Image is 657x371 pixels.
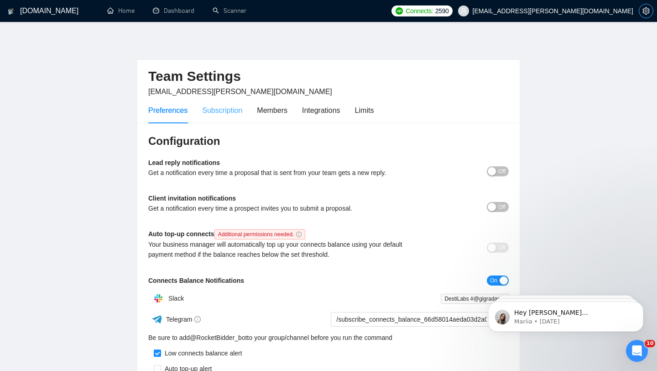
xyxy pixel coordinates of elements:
div: Get a notification every time a prospect invites you to submit a proposal. [148,203,419,213]
img: logo [8,4,14,19]
img: ww3wtPAAAAAElFTkSuQmCC [151,313,163,325]
b: Lead reply notifications [148,159,220,166]
div: Low connects balance alert [161,348,242,358]
span: DestiLabs #@gigradar [441,294,509,304]
div: Members [257,105,287,116]
span: Slack [168,295,184,302]
span: info-circle [296,232,302,237]
div: Subscription [202,105,242,116]
span: info-circle [194,316,201,323]
div: Get a notification every time a proposal that is sent from your team gets a new reply. [148,168,419,178]
span: Telegram [166,316,201,323]
a: dashboardDashboard [153,7,194,15]
span: 10 [645,340,655,347]
div: Your business manager will automatically top up your connects balance using your default payment ... [148,239,419,260]
span: 2590 [435,6,449,16]
img: hpQkSZIkSZIkSZIkSZIkSZIkSZIkSZIkSZIkSZIkSZIkSZIkSZIkSZIkSZIkSZIkSZIkSZIkSZIkSZIkSZIkSZIkSZIkSZIkS... [149,289,167,307]
iframe: Intercom live chat [626,340,648,362]
span: Off [498,202,506,212]
h3: Configuration [148,134,509,148]
div: Limits [355,105,374,116]
div: Be sure to add to your group/channel before you run the command [148,333,509,343]
b: Auto top-up connects [148,230,309,238]
iframe: Intercom notifications message [474,282,657,346]
button: setting [639,4,653,18]
b: Client invitation notifications [148,195,236,202]
span: user [460,8,467,14]
div: Integrations [302,105,340,116]
span: Connects: [406,6,433,16]
span: Off [498,166,506,176]
h2: Team Settings [148,67,509,86]
a: @RocketBidder_bot [190,333,247,343]
a: setting [639,7,653,15]
span: Off [498,243,506,253]
img: upwork-logo.png [396,7,403,15]
b: Connects Balance Notifications [148,277,244,284]
span: [EMAIL_ADDRESS][PERSON_NAME][DOMAIN_NAME] [148,88,332,95]
div: Preferences [148,105,188,116]
a: searchScanner [213,7,246,15]
span: Additional permissions needed. [214,229,306,239]
a: homeHome [107,7,135,15]
span: On [490,276,497,286]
